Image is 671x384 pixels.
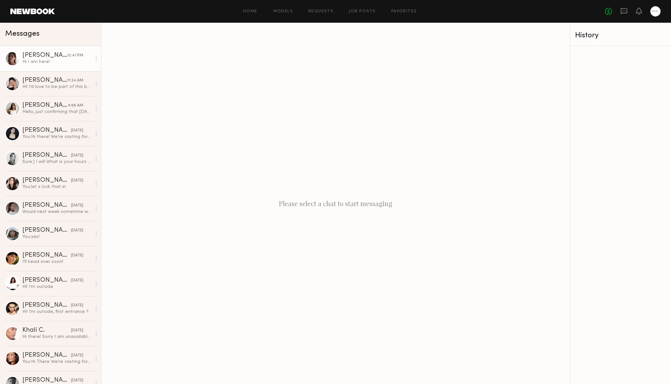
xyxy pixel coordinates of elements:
div: Hi! I’m outside [22,284,91,290]
div: [DATE] [71,153,83,159]
div: [PERSON_NAME] [22,277,71,284]
div: [PERSON_NAME] [22,52,67,59]
div: [DATE] [71,353,83,359]
div: [PERSON_NAME] [22,127,71,134]
div: 12:41 PM [67,53,83,59]
div: Khalí C. [22,327,71,334]
div: [PERSON_NAME] [22,377,71,384]
div: History [575,32,666,39]
a: Favorites [391,9,417,14]
div: You: Hi there! We’re casting for an upcoming shoot (e-comm + social) and would love to have you s... [22,134,91,140]
div: Please select a chat to start messaging [101,23,570,384]
a: Home [243,9,258,14]
div: You: let s lock that in [22,184,91,190]
div: You: Hi There We’re casting for an upcoming shoot (e-comm + social) and would love to have you st... [22,359,91,365]
div: You: yes! [22,234,91,240]
div: [PERSON_NAME] [22,227,71,234]
div: Hi there! Sorry I am unavailable. I’m in [GEOGRAPHIC_DATA] until 25th [22,334,91,340]
div: [DATE] [71,328,83,334]
div: [PERSON_NAME] [22,252,71,259]
div: Hello, just confirming that [DATE] at 11 am still works? Thank you, looking forward to it. [22,109,91,115]
div: [DATE] [71,228,83,234]
div: [PERSON_NAME] [22,302,71,309]
div: [DATE] [71,203,83,209]
div: [DATE] [71,378,83,384]
div: [PERSON_NAME] [22,152,71,159]
div: Sure:) I will What is your hours for [DATE] when I can stop by:)? [22,159,91,165]
div: [PERSON_NAME] [22,352,71,359]
div: [DATE] [71,128,83,134]
div: [DATE] [71,178,83,184]
div: [DATE] [71,253,83,259]
div: [PERSON_NAME] [22,77,67,84]
div: [PERSON_NAME] [22,202,71,209]
div: [PERSON_NAME] [22,177,71,184]
div: [DATE] [71,303,83,309]
div: Hi! I’m outside, first entrance ? [22,309,91,315]
div: 11:24 AM [67,78,83,84]
span: Messages [5,30,40,38]
div: [DATE] [71,278,83,284]
a: Requests [308,9,333,14]
div: I’ll head over soon! [22,259,91,265]
div: [PERSON_NAME] [22,102,68,109]
div: Would next week sometime work for you? [22,209,91,215]
div: 9:08 AM [68,103,83,109]
div: Hi! I’d love to be part of this but the location is quite far from me for a casting. If you’re ev... [22,84,91,90]
a: Job Posts [349,9,376,14]
div: Hi I am here! [22,59,91,65]
a: Models [273,9,293,14]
